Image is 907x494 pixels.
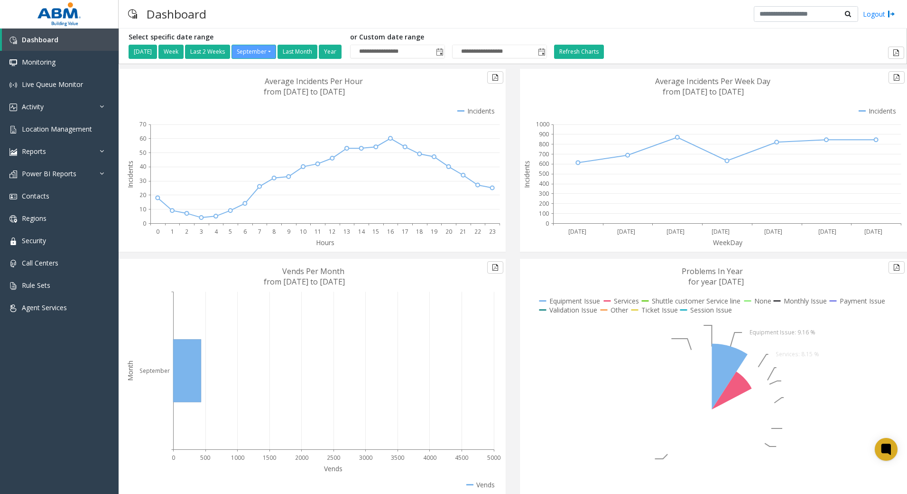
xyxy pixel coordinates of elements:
text: 18 [416,228,423,236]
text: from [DATE] to [DATE] [264,276,345,287]
text: [DATE] [818,228,836,236]
text: 1 [171,228,174,236]
img: 'icon' [9,37,17,44]
text: from [DATE] to [DATE] [663,86,744,97]
button: Year [319,45,342,59]
img: 'icon' [9,81,17,89]
text: 2500 [327,454,340,462]
button: [DATE] [129,45,157,59]
text: 1500 [263,454,276,462]
text: 2 [185,228,188,236]
button: September [231,45,276,59]
text: 200 [539,199,549,208]
img: 'icon' [9,260,17,267]
img: pageIcon [128,2,137,26]
text: 70 [139,120,146,128]
text: 10 [300,228,306,236]
img: 'icon' [9,59,17,66]
text: 0 [546,219,549,228]
text: 50 [139,149,146,157]
button: Refresh Charts [554,45,604,59]
img: 'icon' [9,193,17,200]
button: Export to pdf [487,71,503,84]
text: [DATE] [864,228,882,236]
text: 700 [539,150,549,158]
span: Rule Sets [22,281,50,290]
text: from [DATE] to [DATE] [264,86,345,97]
text: 500 [200,454,210,462]
text: 4000 [423,454,436,462]
text: Services: 8.15 % [776,350,819,358]
text: 12 [329,228,335,236]
text: [DATE] [712,228,730,236]
text: 30 [139,177,146,185]
img: 'icon' [9,304,17,312]
span: Power BI Reports [22,169,76,178]
text: 4 [214,228,218,236]
text: 40 [139,162,146,171]
span: Toggle popup [434,45,444,58]
text: 1000 [536,120,549,128]
text: September [139,367,170,375]
text: 14 [358,228,365,236]
text: 13 [343,228,350,236]
text: 7 [258,228,261,236]
text: Month [126,361,135,381]
text: 0 [172,454,175,462]
text: 100 [539,209,549,218]
text: 300 [539,190,549,198]
button: Week [158,45,184,59]
span: Reports [22,147,46,156]
text: for year [DATE] [688,276,744,287]
text: [DATE] [666,228,685,236]
text: [DATE] [764,228,782,236]
text: 15 [372,228,379,236]
img: 'icon' [9,126,17,133]
text: 21 [460,228,466,236]
a: Dashboard [2,28,119,51]
text: Problems In Year [682,266,743,276]
h5: Select specific date range [129,33,343,41]
text: 16 [387,228,394,236]
img: 'icon' [9,104,17,111]
text: Average Incidents Per Hour [265,76,363,86]
text: 600 [539,160,549,168]
text: 22 [474,228,481,236]
span: Call Centers [22,258,58,267]
span: Security [22,236,46,245]
text: 9 [287,228,290,236]
text: [DATE] [568,228,586,236]
text: 23 [489,228,496,236]
button: Export to pdf [888,71,905,84]
span: Location Management [22,124,92,133]
text: 2000 [295,454,308,462]
text: 3500 [391,454,404,462]
text: Vends [324,464,342,473]
text: 0 [143,219,146,228]
img: 'icon' [9,171,17,178]
text: Vends Per Month [282,266,344,276]
h5: or Custom date range [350,33,547,41]
text: 3 [200,228,203,236]
text: WeekDay [713,238,743,247]
span: Activity [22,102,44,111]
text: 900 [539,130,549,138]
text: 10 [139,205,146,213]
text: 500 [539,170,549,178]
button: Export to pdf [487,261,503,274]
text: [DATE] [617,228,635,236]
text: 400 [539,180,549,188]
text: 6 [243,228,247,236]
span: Dashboard [22,35,58,44]
span: Agent Services [22,303,67,312]
text: 0 [156,228,159,236]
text: 17 [402,228,408,236]
text: 20 [139,191,146,199]
text: 20 [445,228,452,236]
img: logout [888,9,895,19]
span: Live Queue Monitor [22,80,83,89]
span: Regions [22,214,46,223]
text: 19 [431,228,437,236]
text: Average Incidents Per Week Day [655,76,770,86]
text: Incidents [522,161,531,188]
